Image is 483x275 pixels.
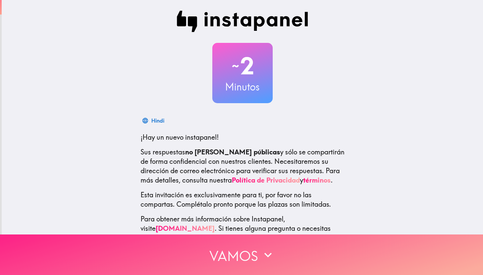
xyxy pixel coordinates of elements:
img: Panel instantáneo [177,11,308,32]
font: Necesitaremos su dirección de correo electrónico para verificar sus respuestas. [141,157,328,175]
font: . Si tienes alguna pregunta o necesitas ayuda, envíanos un correo electrónico a [141,224,331,242]
font: Complétalo pronto porque las plazas son limitadas. [176,200,331,208]
font: 2 [240,52,254,80]
font: Para obtener más información sobre Instapanel, visite [141,215,285,232]
font: ¡Hay un nuevo instapanel! [141,133,219,141]
font: y [300,176,303,184]
a: [DOMAIN_NAME] [156,224,215,232]
a: términos [303,176,331,184]
a: Política de Privacidad [232,176,300,184]
font: no [PERSON_NAME] públicas [185,148,280,156]
font: Vamos [209,248,258,264]
font: ~ [231,56,240,76]
font: Hindi [151,117,164,124]
font: Minutos [225,80,260,93]
button: Hindi [141,114,167,127]
font: . [331,176,333,184]
font: y sólo se compartirán de forma confidencial con nuestros clientes. [141,148,344,165]
font: Sus respuestas [141,148,185,156]
font: Para más detalles, consulta nuestra [141,166,340,184]
font: Esta invitación es exclusivamente para ti, por favor no las compartas. [141,191,312,208]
